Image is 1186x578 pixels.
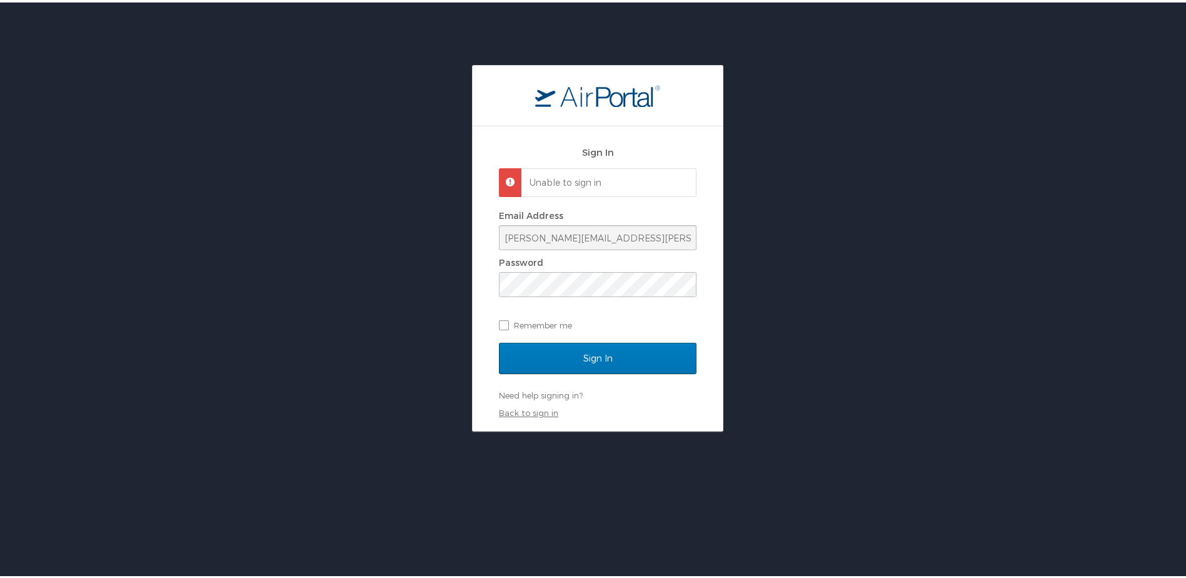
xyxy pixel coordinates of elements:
label: Remember me [499,313,696,332]
a: Back to sign in [499,405,558,415]
label: Password [499,255,543,265]
h2: Sign In [499,143,696,157]
p: Unable to sign in [530,174,685,186]
img: logo [535,82,660,104]
input: Sign In [499,340,696,372]
a: Need help signing in? [499,388,583,398]
label: Email Address [499,208,563,218]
